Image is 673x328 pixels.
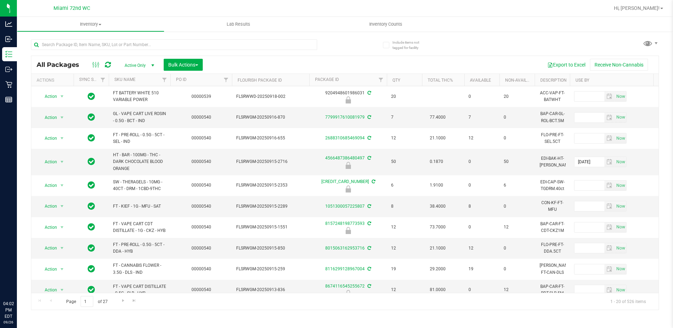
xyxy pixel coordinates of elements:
[426,243,449,253] span: 21.1000
[325,115,365,120] a: 7799917610081979
[168,62,198,68] span: Bulk Actions
[164,59,203,71] button: Bulk Actions
[325,135,365,140] a: 2688310685469094
[325,266,365,271] a: 8116299128967004
[366,115,371,120] span: Sync from Compliance System
[615,92,626,101] span: select
[604,222,615,232] span: select
[504,245,530,252] span: 0
[468,286,495,293] span: 0
[58,181,67,190] span: select
[615,201,626,211] span: select
[321,179,369,184] a: [CREDIT_CARD_NUMBER]
[308,96,388,103] div: Newly Received
[391,203,418,210] span: 8
[58,113,67,122] span: select
[426,133,449,143] span: 21.1000
[38,157,57,167] span: Action
[37,61,86,69] span: All Packages
[58,264,67,274] span: select
[504,158,530,165] span: 50
[391,182,418,189] span: 6
[312,17,460,32] a: Inventory Counts
[615,133,627,144] span: Set Current date
[539,154,566,169] div: EDI-BAK-HT-[PERSON_NAME]
[58,92,67,101] span: select
[38,181,57,190] span: Action
[191,287,211,292] a: 00000540
[604,157,615,167] span: select
[5,96,12,103] inline-svg: Reports
[17,17,164,32] a: Inventory
[325,246,365,251] a: 8015063162953716
[191,135,211,140] a: 00000540
[37,78,71,83] div: Actions
[615,222,627,232] span: Set Current date
[604,181,615,190] span: select
[615,113,626,122] span: select
[88,133,95,143] span: In Sync
[3,301,14,320] p: 04:02 PM EDT
[236,135,305,141] span: FLSRWGM-20250916-655
[325,221,365,226] a: 8157248198773593
[191,159,211,164] a: 00000540
[113,179,166,192] span: SW - THERAGELS - 10MG - 40CT - DRM - 1CBD-9THC
[504,93,530,100] span: 20
[38,113,57,122] span: Action
[615,157,626,167] span: select
[191,204,211,209] a: 00000540
[391,286,418,293] span: 12
[58,201,67,211] span: select
[391,114,418,121] span: 7
[505,78,536,83] a: Non-Available
[88,180,95,190] span: In Sync
[604,133,615,143] span: select
[391,245,418,252] span: 12
[217,21,260,27] span: Lab Results
[17,21,164,27] span: Inventory
[236,182,305,189] span: FLSRWGM-20250915-2353
[504,182,530,189] span: 6
[58,133,67,143] span: select
[191,266,211,271] a: 00000540
[5,66,12,73] inline-svg: Outbound
[113,111,166,124] span: GL - VAPE CART LIVE ROSIN - 0.5G - BCT - IND
[191,246,211,251] a: 00000540
[615,92,627,102] span: Set Current date
[79,77,106,82] a: Sync Status
[391,266,418,272] span: 19
[615,243,627,253] span: Set Current date
[539,131,566,146] div: FLO-PRE-FT-SEL.5CT
[38,243,57,253] span: Action
[308,162,388,169] div: Launch Hold
[539,110,566,125] div: BAP-CAR-GL-ROL-BCT.5M
[38,222,57,232] span: Action
[392,78,400,83] a: Qty
[308,90,388,103] div: 9204948601986031
[539,199,566,214] div: CON-KF-FT-MFU
[7,272,28,293] iframe: Resource center
[539,241,566,256] div: FLO-PRE-FT-DDA.5CT
[38,201,57,211] span: Action
[604,92,615,101] span: select
[88,222,95,232] span: In Sync
[236,203,305,210] span: FLSRWGM-20250915-2289
[38,92,57,101] span: Action
[38,285,57,295] span: Action
[113,283,166,297] span: FT - VAPE CART DISTILLATE - 0.5G - SLB - HYB
[114,77,136,82] a: SKU Name
[88,92,95,101] span: In Sync
[38,133,57,143] span: Action
[3,320,14,325] p: 09/26
[5,81,12,88] inline-svg: Retail
[97,74,109,86] a: Filter
[539,261,566,276] div: [PERSON_NAME]-FT-CAN-DLS
[615,201,627,212] span: Set Current date
[615,243,626,253] span: select
[113,203,166,210] span: FT - KIEF - 1G - MFU - SAT
[391,135,418,141] span: 12
[470,78,491,83] a: Available
[113,241,166,255] span: FT - PRE-ROLL - 0.5G - 5CT - DDA - HYB
[88,243,95,253] span: In Sync
[308,290,388,297] div: Launch Hold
